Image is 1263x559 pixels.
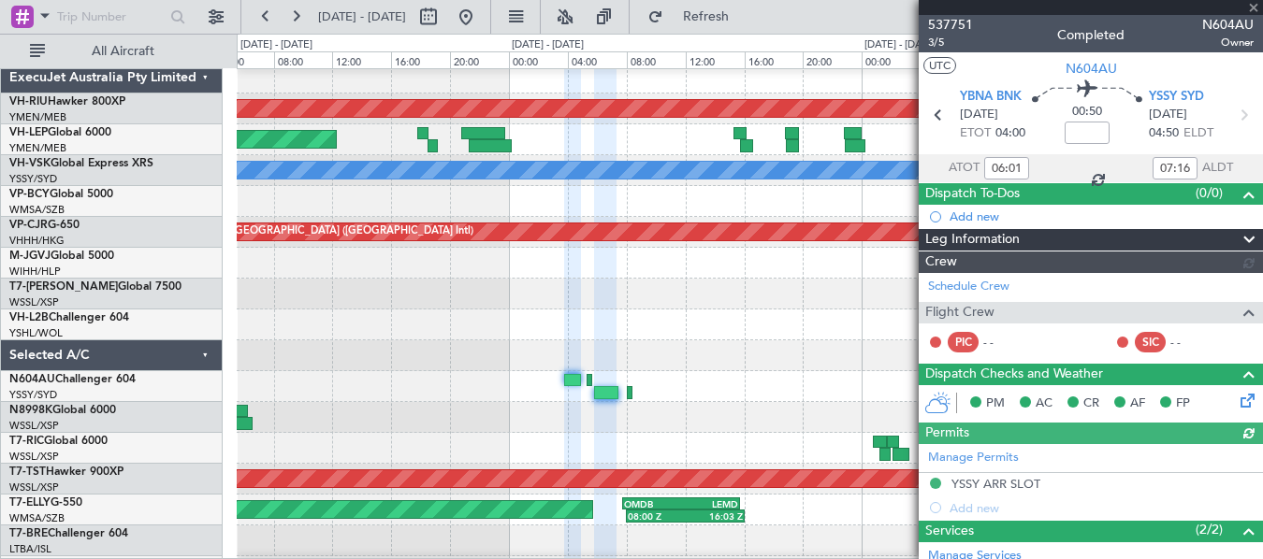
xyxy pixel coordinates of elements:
div: 04:00 [568,51,627,68]
div: 16:00 [745,51,804,68]
span: VH-L2B [9,312,49,323]
span: YSSY SYD [1149,88,1204,107]
a: VH-LEPGlobal 6000 [9,127,111,138]
span: M-JGVJ [9,251,51,262]
a: YSHL/WOL [9,326,63,340]
div: [DATE] - [DATE] [240,37,312,53]
div: [DATE] - [DATE] [512,37,584,53]
span: 04:50 [1149,124,1179,143]
a: VHHH/HKG [9,234,65,248]
span: T7-RIC [9,436,44,447]
span: Leg Information [925,229,1020,251]
span: [DATE] [1149,106,1187,124]
div: [DATE] - [DATE] [864,37,936,53]
a: LTBA/ISL [9,542,51,556]
div: OMDB [624,498,681,509]
span: Services [925,521,974,542]
a: T7-[PERSON_NAME]Global 7500 [9,281,181,293]
span: FP [1176,394,1190,413]
span: AF [1130,394,1145,413]
span: VP-CJR [9,220,48,231]
span: N604AU [1066,59,1117,79]
a: VH-RIUHawker 800XP [9,96,125,107]
div: 04:00 [215,51,274,68]
span: N8998K [9,405,52,416]
span: N604AU [9,374,55,385]
span: [DATE] [960,106,998,124]
div: 12:00 [686,51,745,68]
span: Dispatch Checks and Weather [925,364,1103,385]
a: WMSA/SZB [9,511,65,525]
div: 16:00 [391,51,450,68]
span: (2/2) [1196,520,1223,539]
a: T7-TSTHawker 900XP [9,466,123,478]
a: YMEN/MEB [9,110,66,124]
button: UTC [923,57,956,74]
span: (0/0) [1196,183,1223,203]
div: 00:00 [862,51,921,68]
a: N8998KGlobal 6000 [9,405,116,416]
div: Planned Maint [GEOGRAPHIC_DATA] ([GEOGRAPHIC_DATA] Intl) [161,218,473,246]
span: AC [1036,394,1052,413]
span: CR [1083,394,1099,413]
span: T7-ELLY [9,497,51,509]
div: 08:00 [627,51,686,68]
a: WIHH/HLP [9,265,61,279]
a: VP-BCYGlobal 5000 [9,189,113,200]
a: WSSL/XSP [9,419,59,433]
div: 20:00 [450,51,509,68]
span: 00:50 [1072,103,1102,122]
span: Refresh [667,10,746,23]
span: VH-LEP [9,127,48,138]
a: YSSY/SYD [9,388,57,402]
span: VH-VSK [9,158,51,169]
div: 08:00 [274,51,333,68]
a: WSSL/XSP [9,480,59,494]
a: WMSA/SZB [9,203,65,217]
span: VP-BCY [9,189,50,200]
a: T7-RICGlobal 6000 [9,436,108,447]
div: LEMD [681,498,738,509]
div: Completed [1057,25,1125,45]
div: 08:00 Z [628,510,686,522]
span: 04:00 [995,124,1025,143]
a: M-JGVJGlobal 5000 [9,251,114,262]
input: Trip Number [57,3,165,31]
span: 3/5 [928,35,973,50]
a: YMEN/MEB [9,141,66,155]
span: 537751 [928,15,973,35]
span: N604AU [1202,15,1254,35]
span: T7-TST [9,466,46,478]
span: YBNA BNK [960,88,1022,107]
span: ETOT [960,124,991,143]
span: [DATE] - [DATE] [318,8,406,25]
span: T7-BRE [9,528,48,539]
span: VH-RIU [9,96,48,107]
span: PM [986,394,1005,413]
a: T7-ELLYG-550 [9,497,82,509]
span: All Aircraft [49,45,197,58]
span: ELDT [1183,124,1213,143]
a: VP-CJRG-650 [9,220,80,231]
a: T7-BREChallenger 604 [9,528,128,539]
a: N604AUChallenger 604 [9,374,136,385]
span: Owner [1202,35,1254,50]
a: VH-L2BChallenger 604 [9,312,129,323]
div: 16:03 Z [685,510,743,522]
a: YSSY/SYD [9,172,57,186]
button: Refresh [639,2,751,32]
span: T7-[PERSON_NAME] [9,281,118,293]
button: All Aircraft [21,36,203,66]
div: 12:00 [332,51,391,68]
div: 20:00 [803,51,862,68]
a: WSSL/XSP [9,295,59,309]
span: ALDT [1202,159,1233,178]
span: ATOT [949,159,980,178]
a: WSSL/XSP [9,450,59,464]
a: VH-VSKGlobal Express XRS [9,158,153,169]
div: 00:00 [509,51,568,68]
